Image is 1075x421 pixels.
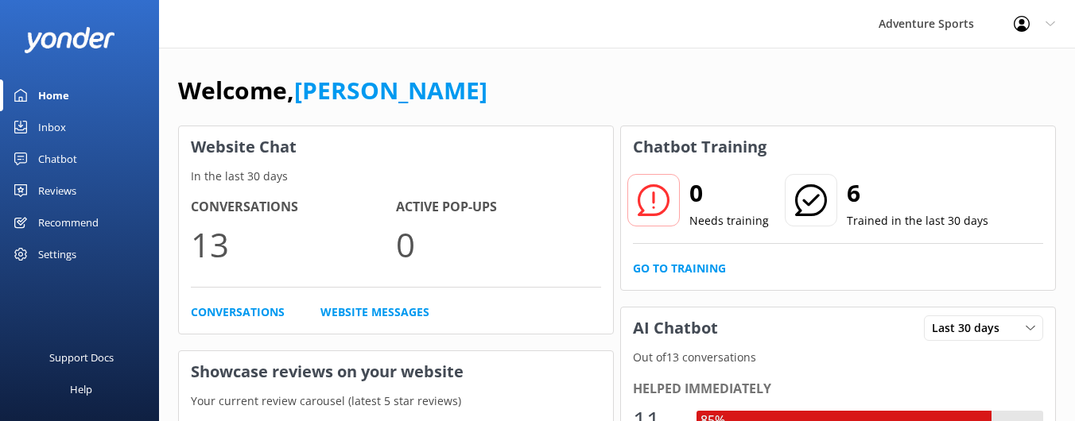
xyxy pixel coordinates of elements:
h4: Active Pop-ups [396,197,601,218]
a: Go to Training [633,260,726,277]
p: 13 [191,218,396,271]
div: Home [38,79,69,111]
a: [PERSON_NAME] [294,74,487,106]
div: Support Docs [49,342,114,373]
p: Out of 13 conversations [621,349,1055,366]
div: Settings [38,238,76,270]
p: Trained in the last 30 days [847,212,988,230]
h3: Website Chat [179,126,613,168]
div: Recommend [38,207,99,238]
div: Help [70,373,92,405]
h2: 0 [689,174,769,212]
img: yonder-white-logo.png [24,27,115,53]
span: Last 30 days [932,319,1009,337]
a: Conversations [191,303,285,321]
h2: 6 [847,174,988,212]
div: Inbox [38,111,66,143]
div: Reviews [38,175,76,207]
div: Chatbot [38,143,77,175]
h1: Welcome, [178,71,487,110]
h3: AI Chatbot [621,307,730,349]
a: Website Messages [320,303,429,321]
p: Needs training [689,212,769,230]
h3: Showcase reviews on your website [179,351,613,392]
h4: Conversations [191,197,396,218]
h3: Chatbot Training [621,126,778,168]
div: Helped immediately [633,379,1043,400]
p: Your current review carousel (latest 5 star reviews) [179,392,613,410]
p: 0 [396,218,601,271]
p: In the last 30 days [179,168,613,185]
